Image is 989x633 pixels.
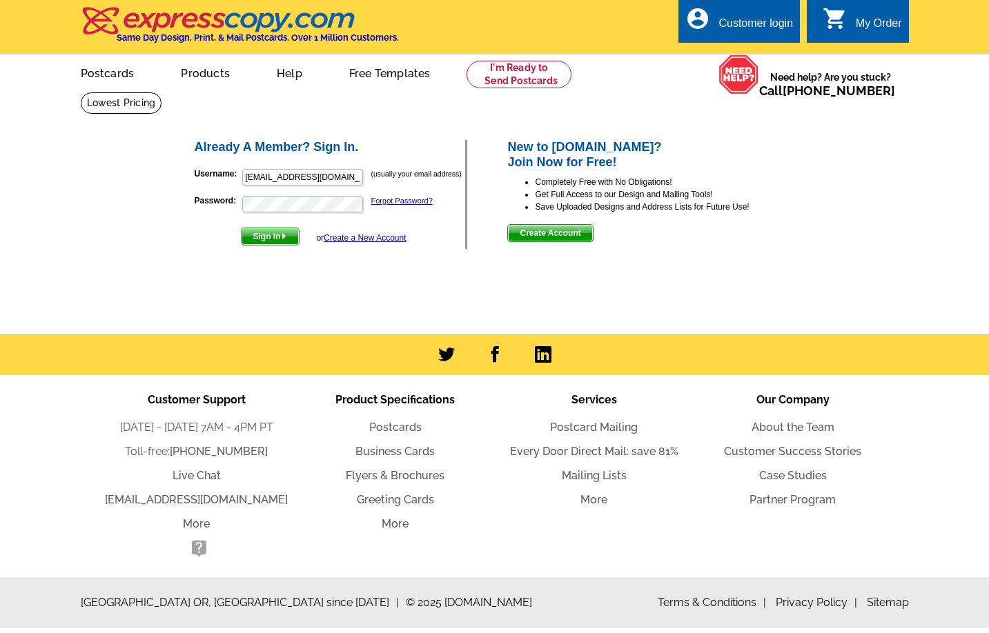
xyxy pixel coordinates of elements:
[823,15,902,32] a: shopping_cart My Order
[856,17,902,37] div: My Order
[59,56,157,88] a: Postcards
[159,56,252,88] a: Products
[759,83,895,98] span: Call
[535,176,796,188] li: Completely Free with No Obligations!
[776,596,857,609] a: Privacy Policy
[335,393,455,406] span: Product Specifications
[823,6,848,31] i: shopping_cart
[371,170,462,178] small: (usually your email address)
[658,596,766,609] a: Terms & Conditions
[195,194,241,207] label: Password:
[195,168,241,180] label: Username:
[718,54,759,94] img: help
[346,469,444,482] a: Flyers & Brochures
[281,233,287,239] img: button-next-arrow-white.png
[255,56,324,88] a: Help
[105,493,288,506] a: [EMAIL_ADDRESS][DOMAIN_NAME]
[510,445,678,458] a: Every Door Direct Mail: save 81%
[81,17,399,43] a: Same Day Design, Print, & Mail Postcards. Over 1 Million Customers.
[535,201,796,213] li: Save Uploaded Designs and Address Lists for Future Use!
[195,140,466,155] h2: Already A Member? Sign In.
[371,197,433,205] a: Forgot Password?
[685,6,710,31] i: account_circle
[183,517,210,530] a: More
[369,421,422,434] a: Postcards
[507,140,796,170] h2: New to [DOMAIN_NAME]? Join Now for Free!
[324,233,406,243] a: Create a New Account
[783,83,895,98] a: [PHONE_NUMBER]
[718,17,793,37] div: Customer login
[148,393,246,406] span: Customer Support
[117,32,399,43] h4: Same Day Design, Print, & Mail Postcards. Over 1 Million Customers.
[507,224,593,242] button: Create Account
[316,232,406,244] div: or
[406,594,532,611] span: © 2025 [DOMAIN_NAME]
[759,469,827,482] a: Case Studies
[242,228,299,245] span: Sign In
[759,70,902,98] span: Need help? Are you stuck?
[327,56,453,88] a: Free Templates
[750,493,836,506] a: Partner Program
[357,493,434,506] a: Greeting Cards
[752,421,834,434] a: About the Team
[170,445,268,458] a: [PHONE_NUMBER]
[867,596,909,609] a: Sitemap
[685,15,793,32] a: account_circle Customer login
[355,445,435,458] a: Business Cards
[562,469,627,482] a: Mailing Lists
[535,188,796,201] li: Get Full Access to our Design and Mailing Tools!
[550,421,638,434] a: Postcard Mailing
[580,493,607,506] a: More
[724,445,861,458] a: Customer Success Stories
[81,594,399,611] span: [GEOGRAPHIC_DATA] OR, [GEOGRAPHIC_DATA] since [DATE]
[756,393,830,406] span: Our Company
[382,517,409,530] a: More
[571,393,617,406] span: Services
[508,225,592,241] span: Create Account
[173,469,221,482] a: Live Chat
[97,443,296,460] li: Toll-free:
[241,228,300,245] button: Sign In
[97,419,296,436] li: [DATE] - [DATE] 7AM - 4PM PT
